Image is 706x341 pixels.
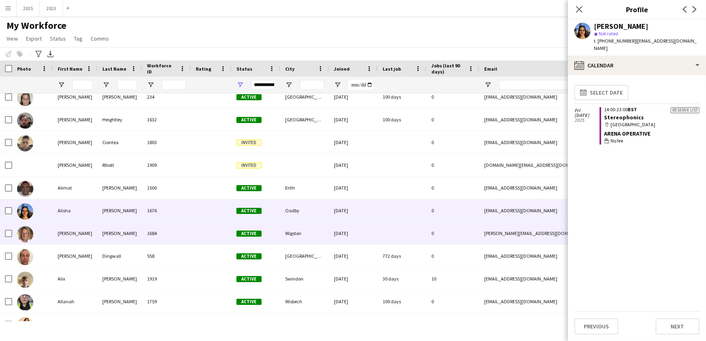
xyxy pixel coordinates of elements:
[97,86,142,108] div: [PERSON_NAME]
[383,66,401,72] span: Last job
[334,66,350,72] span: Joined
[236,231,262,237] span: Active
[147,81,154,88] button: Open Filter Menu
[97,313,142,335] div: Renouf
[102,81,110,88] button: Open Filter Menu
[74,35,82,42] span: Tag
[329,313,378,335] div: [DATE]
[479,245,642,267] div: [EMAIL_ADDRESS][DOMAIN_NAME]
[142,108,191,131] div: 1632
[97,245,142,267] div: Dingwall
[499,80,637,90] input: Email Filter Input
[594,38,697,51] span: | [EMAIL_ADDRESS][DOMAIN_NAME]
[329,222,378,244] div: [DATE]
[656,318,700,335] button: Next
[604,114,644,121] a: Stereophonics
[671,107,700,113] div: Reserve list
[142,268,191,290] div: 1919
[142,290,191,313] div: 1759
[17,135,33,151] img: Alexandra Ciontea
[285,66,295,72] span: City
[53,177,97,199] div: Alimat
[97,199,142,222] div: [PERSON_NAME]
[427,108,479,131] div: 0
[97,290,142,313] div: [PERSON_NAME]
[26,35,42,42] span: Export
[329,154,378,176] div: [DATE]
[53,313,97,335] div: [PERSON_NAME]
[329,108,378,131] div: [DATE]
[53,199,97,222] div: Alisha
[568,4,706,15] h3: Profile
[17,90,33,106] img: Alexander Reed
[142,177,191,199] div: 1500
[53,245,97,267] div: [PERSON_NAME]
[97,108,142,131] div: Heightley
[479,177,642,199] div: [EMAIL_ADDRESS][DOMAIN_NAME]
[378,245,427,267] div: 772 days
[17,249,33,265] img: Alistair Dingwall
[17,112,33,129] img: Alexander-Kristoffer Heightley
[97,177,142,199] div: [PERSON_NAME]
[427,131,479,153] div: 0
[427,154,479,176] div: 0
[427,222,479,244] div: 0
[427,245,479,267] div: 0
[479,222,642,244] div: [PERSON_NAME][EMAIL_ADDRESS][DOMAIN_NAME]
[427,290,479,313] div: 0
[142,313,191,335] div: 1539
[17,317,33,333] img: Allison Renouf
[300,80,324,90] input: City Filter Input
[479,108,642,131] div: [EMAIL_ADDRESS][DOMAIN_NAME]
[479,154,642,176] div: [DOMAIN_NAME][EMAIL_ADDRESS][DOMAIN_NAME]
[280,268,329,290] div: Swindon
[349,80,373,90] input: Joined Filter Input
[378,290,427,313] div: 100 days
[280,199,329,222] div: Oadby
[568,56,706,75] div: Calendar
[50,35,66,42] span: Status
[23,33,45,44] a: Export
[484,66,497,72] span: Email
[628,106,637,112] span: BST
[236,185,262,191] span: Active
[17,294,33,311] img: Allanah Singletary
[17,0,40,16] button: 2025
[147,63,176,75] span: Workforce ID
[17,181,33,197] img: Alimat Tanko
[91,35,109,42] span: Comms
[280,245,329,267] div: [GEOGRAPHIC_DATA]
[479,268,642,290] div: [EMAIL_ADDRESS][DOMAIN_NAME]
[479,131,642,153] div: [EMAIL_ADDRESS][DOMAIN_NAME]
[142,222,191,244] div: 1684
[87,33,112,44] a: Comms
[329,245,378,267] div: [DATE]
[142,245,191,267] div: 558
[604,130,700,137] div: Arena Operative
[53,108,97,131] div: [PERSON_NAME]
[236,81,244,88] button: Open Filter Menu
[329,131,378,153] div: [DATE]
[71,33,86,44] a: Tag
[334,81,341,88] button: Open Filter Menu
[58,66,82,72] span: First Name
[329,290,378,313] div: [DATE]
[236,66,252,72] span: Status
[285,81,292,88] button: Open Filter Menu
[280,222,329,244] div: Wigston
[611,137,624,145] span: No fee
[329,177,378,199] div: [DATE]
[329,268,378,290] div: [DATE]
[40,0,63,16] button: 2023
[97,131,142,153] div: Ciontea
[236,117,262,123] span: Active
[53,268,97,290] div: Alix
[142,131,191,153] div: 1803
[427,177,479,199] div: 0
[162,80,186,90] input: Workforce ID Filter Input
[574,118,600,123] span: 2025
[3,33,21,44] a: View
[479,86,642,108] div: [EMAIL_ADDRESS][DOMAIN_NAME]
[236,162,262,168] span: Invited
[17,226,33,242] img: Alison Emery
